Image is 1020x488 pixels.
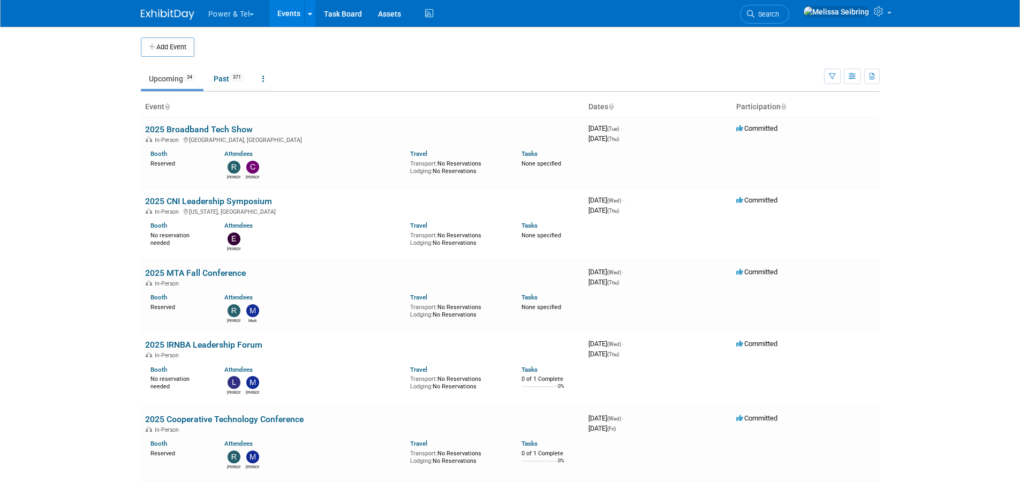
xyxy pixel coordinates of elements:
div: Michael Mackeben [246,463,259,470]
th: Dates [584,98,732,116]
span: (Wed) [607,416,621,422]
span: [DATE] [588,414,624,422]
a: Travel [410,294,427,301]
a: Tasks [522,150,538,157]
a: Booth [150,366,167,373]
img: Robin Mayne [228,161,240,174]
div: Ron Rafalzik [227,463,240,470]
div: No Reservations No Reservations [410,158,505,175]
span: [DATE] [588,278,619,286]
span: - [623,414,624,422]
div: Michael Mackeben [246,389,259,395]
span: In-Person [155,280,182,287]
a: 2025 IRNBA Leadership Forum [145,340,262,350]
span: (Thu) [607,351,619,357]
a: Travel [410,222,427,229]
a: Booth [150,440,167,447]
span: - [623,268,624,276]
span: [DATE] [588,268,624,276]
a: Sort by Event Name [164,102,170,111]
span: 34 [184,73,195,81]
img: Ron Rafalzik [228,451,240,463]
td: 0% [558,458,564,472]
div: No Reservations No Reservations [410,373,505,390]
a: Booth [150,222,167,229]
a: 2025 Cooperative Technology Conference [145,414,304,424]
a: Attendees [224,150,253,157]
img: In-Person Event [146,137,152,142]
span: Committed [736,340,777,348]
a: Attendees [224,440,253,447]
img: Michael Mackeben [246,451,259,463]
div: Reserved [150,302,209,311]
img: ExhibitDay [141,9,194,20]
span: Transport: [410,232,437,239]
span: - [623,340,624,348]
div: Mark Longtin [246,317,259,324]
span: Lodging: [410,311,433,318]
img: In-Person Event [146,280,152,286]
span: In-Person [155,208,182,215]
a: Tasks [522,294,538,301]
a: Attendees [224,294,253,301]
span: In-Person [155,137,182,144]
a: Sort by Start Date [608,102,614,111]
span: Committed [736,124,777,132]
span: (Thu) [607,136,619,142]
a: Travel [410,440,427,447]
img: Mark Longtin [246,304,259,317]
span: (Wed) [607,269,621,275]
img: Edward Sudina [228,232,240,245]
a: Tasks [522,440,538,447]
div: No Reservations No Reservations [410,230,505,246]
img: Michael Mackeben [246,376,259,389]
a: Sort by Participation Type [781,102,786,111]
img: In-Person Event [146,352,152,357]
span: In-Person [155,426,182,433]
a: Attendees [224,366,253,373]
div: Robin Mayne [227,174,240,180]
div: [US_STATE], [GEOGRAPHIC_DATA] [145,207,580,215]
span: Transport: [410,160,437,167]
td: 0% [558,384,564,398]
a: Tasks [522,222,538,229]
span: In-Person [155,352,182,359]
span: (Fri) [607,426,616,432]
img: Lydia Lott [228,376,240,389]
span: [DATE] [588,134,619,142]
span: (Tue) [607,126,619,132]
img: In-Person Event [146,208,152,214]
img: Robert Zuzek [228,304,240,317]
div: Edward Sudina [227,245,240,252]
span: (Thu) [607,280,619,286]
span: Lodging: [410,383,433,390]
div: No Reservations No Reservations [410,302,505,318]
span: [DATE] [588,350,619,358]
div: Robert Zuzek [227,317,240,324]
a: Travel [410,366,427,373]
span: None specified [522,232,561,239]
div: Reserved [150,158,209,168]
img: In-Person Event [146,426,152,432]
span: Committed [736,196,777,204]
a: 2025 MTA Fall Conference [145,268,246,278]
span: [DATE] [588,124,622,132]
span: [DATE] [588,340,624,348]
span: Search [754,10,779,18]
span: [DATE] [588,206,619,214]
span: None specified [522,304,561,311]
a: Travel [410,150,427,157]
a: Booth [150,294,167,301]
span: Transport: [410,450,437,457]
th: Event [141,98,584,116]
span: Transport: [410,376,437,382]
span: - [621,124,622,132]
span: None specified [522,160,561,167]
div: [GEOGRAPHIC_DATA], [GEOGRAPHIC_DATA] [145,135,580,144]
a: Past371 [206,69,252,89]
span: Lodging: [410,239,433,246]
span: - [623,196,624,204]
span: Lodging: [410,457,433,464]
span: [DATE] [588,196,624,204]
span: (Thu) [607,208,619,214]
